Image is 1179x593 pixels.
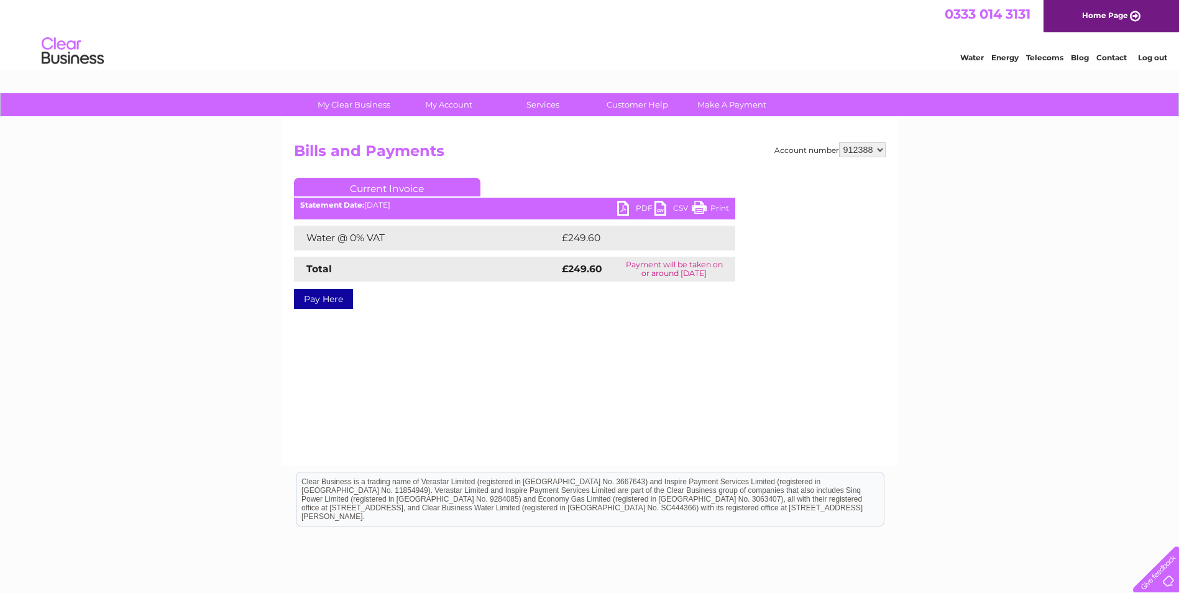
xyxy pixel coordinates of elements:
td: £249.60 [559,226,713,251]
a: Water [960,53,984,62]
strong: £249.60 [562,263,602,275]
b: Statement Date: [300,200,364,209]
div: Account number [774,142,886,157]
a: Print [692,201,729,219]
a: 0333 014 3131 [945,6,1030,22]
a: Customer Help [586,93,689,116]
img: logo.png [41,32,104,70]
a: Contact [1096,53,1127,62]
a: Make A Payment [681,93,783,116]
a: Pay Here [294,289,353,309]
a: Energy [991,53,1019,62]
a: CSV [654,201,692,219]
td: Water @ 0% VAT [294,226,559,251]
a: Current Invoice [294,178,480,196]
strong: Total [306,263,332,275]
div: Clear Business is a trading name of Verastar Limited (registered in [GEOGRAPHIC_DATA] No. 3667643... [296,7,884,60]
a: My Account [397,93,500,116]
a: My Clear Business [303,93,405,116]
a: PDF [617,201,654,219]
a: Log out [1138,53,1167,62]
a: Blog [1071,53,1089,62]
a: Services [492,93,594,116]
h2: Bills and Payments [294,142,886,166]
div: [DATE] [294,201,735,209]
td: Payment will be taken on or around [DATE] [613,257,735,282]
a: Telecoms [1026,53,1063,62]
